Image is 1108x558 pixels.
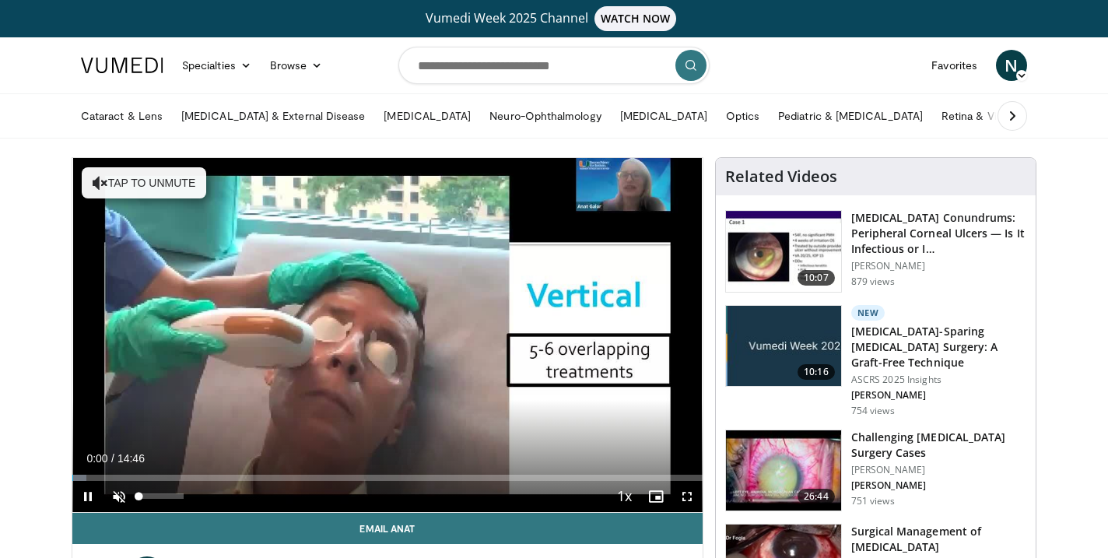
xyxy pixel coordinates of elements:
[726,430,841,511] img: 05a6f048-9eed-46a7-93e1-844e43fc910c.150x105_q85_crop-smart_upscale.jpg
[769,100,932,132] a: Pediatric & [MEDICAL_DATA]
[851,389,1026,402] p: [PERSON_NAME]
[111,452,114,465] span: /
[851,305,885,321] p: New
[851,260,1026,272] p: [PERSON_NAME]
[725,210,1026,293] a: 10:07 [MEDICAL_DATA] Conundrums: Peripheral Corneal Ulcers — Is It Infectious or I… [PERSON_NAME]...
[72,475,703,481] div: Progress Bar
[996,50,1027,81] a: N
[851,275,895,288] p: 879 views
[172,100,374,132] a: [MEDICAL_DATA] & External Disease
[609,481,640,512] button: Playback Rate
[173,50,261,81] a: Specialties
[72,481,103,512] button: Pause
[717,100,769,132] a: Optics
[851,495,895,507] p: 751 views
[103,481,135,512] button: Unmute
[86,452,107,465] span: 0:00
[72,158,703,513] video-js: Video Player
[81,58,163,73] img: VuMedi Logo
[851,479,1026,492] p: [PERSON_NAME]
[671,481,703,512] button: Fullscreen
[851,374,1026,386] p: ASCRS 2025 Insights
[725,305,1026,417] a: 10:16 New [MEDICAL_DATA]-Sparing [MEDICAL_DATA] Surgery: A Graft-Free Technique ASCRS 2025 Insigh...
[83,6,1025,31] a: Vumedi Week 2025 ChannelWATCH NOW
[138,493,183,499] div: Volume Level
[374,100,480,132] a: [MEDICAL_DATA]
[72,100,172,132] a: Cataract & Lens
[798,489,835,504] span: 26:44
[398,47,710,84] input: Search topics, interventions
[261,50,332,81] a: Browse
[726,306,841,387] img: e2db3364-8554-489a-9e60-297bee4c90d2.jpg.150x105_q85_crop-smart_upscale.jpg
[851,210,1026,257] h3: [MEDICAL_DATA] Conundrums: Peripheral Corneal Ulcers — Is It Infectious or I…
[82,167,206,198] button: Tap to unmute
[594,6,677,31] span: WATCH NOW
[798,270,835,286] span: 10:07
[798,364,835,380] span: 10:16
[725,430,1026,512] a: 26:44 Challenging [MEDICAL_DATA] Surgery Cases [PERSON_NAME] [PERSON_NAME] 751 views
[725,167,837,186] h4: Related Videos
[851,405,895,417] p: 754 views
[851,464,1026,476] p: [PERSON_NAME]
[611,100,717,132] a: [MEDICAL_DATA]
[72,513,703,544] a: Email Anat
[640,481,671,512] button: Enable picture-in-picture mode
[922,50,987,81] a: Favorites
[851,430,1026,461] h3: Challenging [MEDICAL_DATA] Surgery Cases
[932,100,1038,132] a: Retina & Vitreous
[726,211,841,292] img: 5ede7c1e-2637-46cb-a546-16fd546e0e1e.150x105_q85_crop-smart_upscale.jpg
[851,524,1026,555] h3: Surgical Management of [MEDICAL_DATA]
[480,100,610,132] a: Neuro-Ophthalmology
[117,452,145,465] span: 14:46
[851,324,1026,370] h3: [MEDICAL_DATA]-Sparing [MEDICAL_DATA] Surgery: A Graft-Free Technique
